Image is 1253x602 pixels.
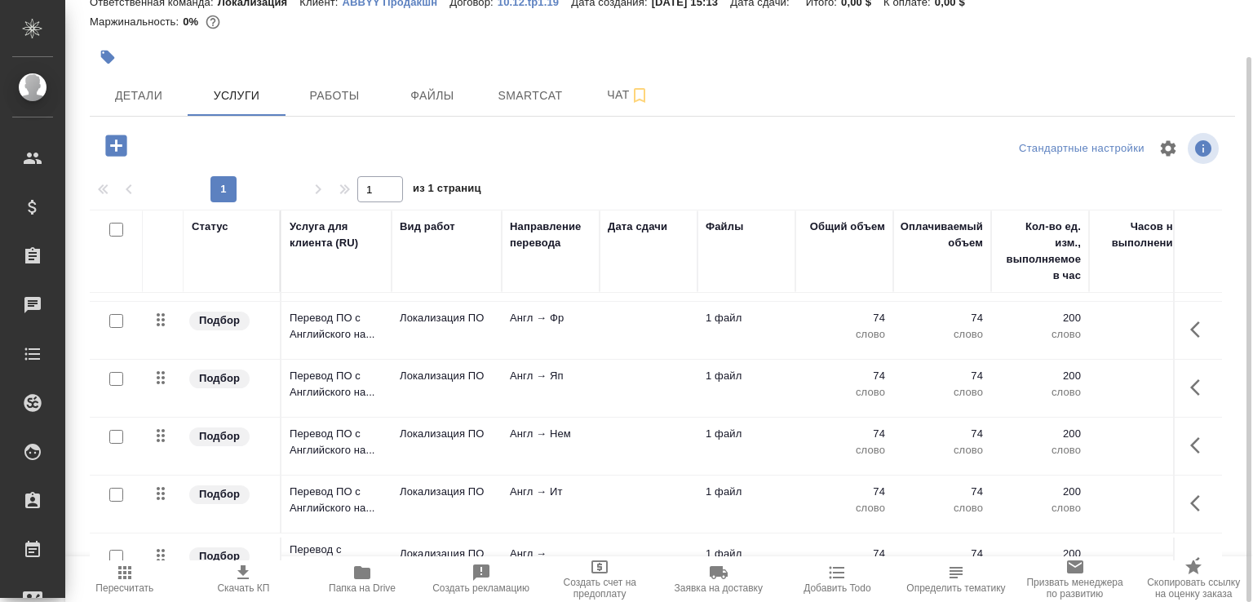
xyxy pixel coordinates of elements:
button: Создать рекламацию [422,556,541,602]
p: слово [901,326,983,343]
td: 0 [1089,360,1187,417]
button: Добавить услугу [94,129,139,162]
span: Скачать КП [217,582,269,594]
p: 74 [804,426,885,442]
div: Статус [192,219,228,235]
p: Англ → Яп [510,368,591,384]
span: Заявка на доставку [675,582,763,594]
p: Локализация ПО [400,368,494,384]
p: слово [804,442,885,458]
div: Дата сдачи [608,219,667,235]
span: Настроить таблицу [1149,129,1188,168]
button: Пересчитать [65,556,184,602]
p: 0% [183,15,202,28]
span: Пересчитать [95,582,153,594]
p: 200 [999,484,1081,500]
p: Англ → Фр [510,310,591,326]
p: 200 [999,368,1081,384]
p: Локализация ПО [400,426,494,442]
p: Маржинальность: [90,15,183,28]
p: Перевод ПО с Английского на... [290,426,383,458]
p: слово [901,384,983,401]
span: Услуги [197,86,276,106]
svg: Подписаться [630,86,649,105]
span: Посмотреть информацию [1188,133,1222,164]
div: Услуга для клиента (RU) [290,219,383,251]
div: Файлы [706,219,743,235]
span: Детали [100,86,178,106]
p: Локализация ПО [400,484,494,500]
span: Работы [295,86,374,106]
p: слово [901,442,983,458]
button: Добавить тэг [90,39,126,75]
span: Создать рекламацию [432,582,529,594]
button: Показать кнопки [1180,546,1220,585]
div: Кол-во ед. изм., выполняемое в час [999,219,1081,284]
p: слово [804,500,885,516]
p: слово [804,326,885,343]
span: Определить тематику [906,582,1005,594]
p: Англ → Нем [510,426,591,442]
p: 1 файл [706,310,787,326]
span: Папка на Drive [329,582,396,594]
p: слово [999,384,1081,401]
p: Локализация ПО [400,310,494,326]
div: Направление перевода [510,219,591,251]
span: Файлы [393,86,472,106]
p: Перевод ПО с Английского на... [290,368,383,401]
p: 74 [901,426,983,442]
p: 1 файл [706,426,787,442]
p: 74 [804,368,885,384]
p: Локализация ПО [400,546,494,562]
button: Создать счет на предоплату [540,556,659,602]
span: Smartcat [491,86,569,106]
td: 0 [1089,418,1187,475]
button: Заявка на доставку [659,556,778,602]
p: Подбор [199,370,240,387]
span: Создать счет на предоплату [550,577,649,600]
p: 74 [901,484,983,500]
p: Перевод с Английского языка... [290,542,383,591]
p: 74 [901,310,983,326]
p: 1 файл [706,484,787,500]
span: из 1 страниц [413,179,481,202]
td: 0 [1089,538,1187,595]
p: 200 [999,310,1081,326]
p: Англ → [PERSON_NAME] [510,546,591,578]
div: Вид работ [400,219,455,235]
button: Показать кнопки [1180,484,1220,523]
button: Показать кнопки [1180,426,1220,465]
td: 0 [1089,302,1187,359]
p: 74 [901,546,983,562]
span: Призвать менеджера по развитию [1025,577,1125,600]
p: 1 файл [706,368,787,384]
div: Оплачиваемый объем [901,219,983,251]
p: Подбор [199,548,240,564]
p: слово [999,326,1081,343]
p: Англ → Ит [510,484,591,500]
p: Подбор [199,486,240,502]
p: 74 [804,546,885,562]
td: 0 [1089,476,1187,533]
p: Перевод ПО с Английского на... [290,310,383,343]
p: 200 [999,546,1081,562]
p: Подбор [199,428,240,445]
button: Добавить Todo [778,556,897,602]
p: слово [999,442,1081,458]
div: Часов на выполнение [1097,219,1179,251]
button: Определить тематику [897,556,1016,602]
p: слово [999,500,1081,516]
button: Скопировать ссылку на оценку заказа [1134,556,1253,602]
div: Общий объем [810,219,885,235]
span: Чат [589,85,667,105]
p: 74 [901,368,983,384]
button: Скачать КП [184,556,303,602]
p: Подбор [199,312,240,329]
div: split button [1015,136,1149,162]
p: 200 [999,426,1081,442]
button: Папка на Drive [303,556,422,602]
p: слово [804,384,885,401]
p: 74 [804,310,885,326]
p: слово [901,500,983,516]
span: Добавить Todo [804,582,870,594]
